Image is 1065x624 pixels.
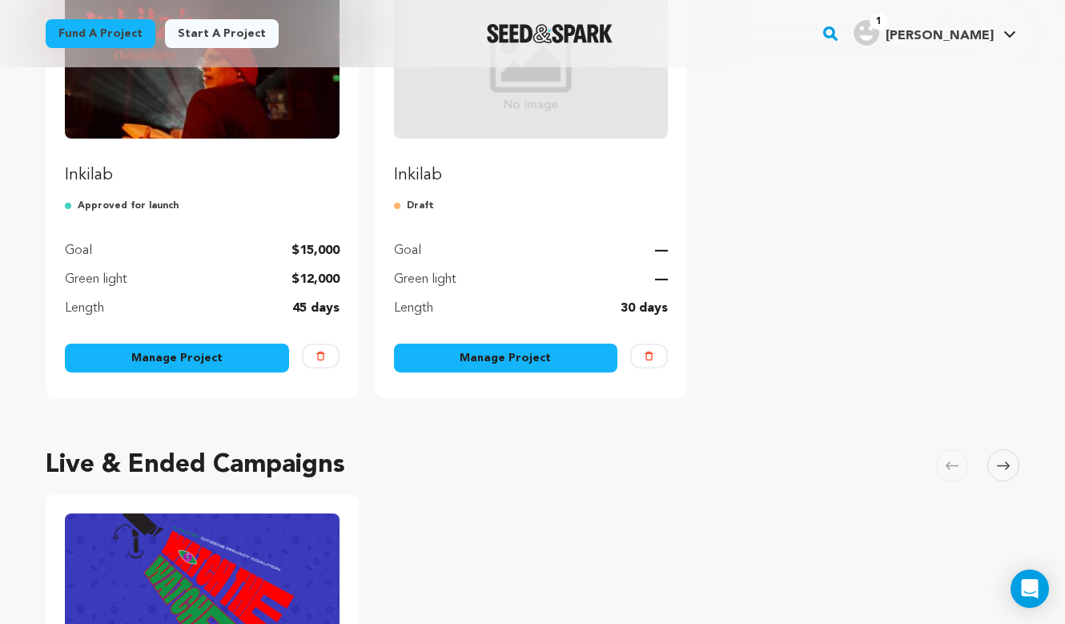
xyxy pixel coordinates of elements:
[394,199,407,212] img: submitted-for-review.svg
[854,20,994,46] div: Suryaneni P.'s Profile
[870,14,888,30] span: 1
[655,270,668,289] p: —
[291,241,340,260] p: $15,000
[65,164,340,187] p: Inkilab
[621,299,668,318] p: 30 days
[394,164,669,187] p: Inkilab
[1011,570,1049,608] div: Open Intercom Messenger
[292,299,340,318] p: 45 days
[394,270,456,289] p: Green light
[854,20,879,46] img: user.png
[394,344,618,372] a: Manage Project
[65,299,104,318] p: Length
[65,199,340,212] p: Approved for launch
[65,199,78,212] img: approved-for-launch.svg
[655,241,668,260] p: —
[394,241,421,260] p: Goal
[165,19,279,48] a: Start a project
[65,241,92,260] p: Goal
[487,24,613,43] img: Seed&Spark Logo Dark Mode
[886,30,994,42] span: [PERSON_NAME]
[46,19,155,48] a: Fund a project
[394,199,669,212] p: Draft
[394,299,433,318] p: Length
[487,24,613,43] a: Seed&Spark Homepage
[46,446,345,485] h2: Live & Ended Campaigns
[850,17,1019,50] span: Suryaneni P.'s Profile
[65,270,127,289] p: Green light
[316,352,325,360] img: trash-empty.svg
[850,17,1019,46] a: Suryaneni P.'s Profile
[65,344,289,372] a: Manage Project
[645,352,653,360] img: trash-empty.svg
[291,270,340,289] p: $12,000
